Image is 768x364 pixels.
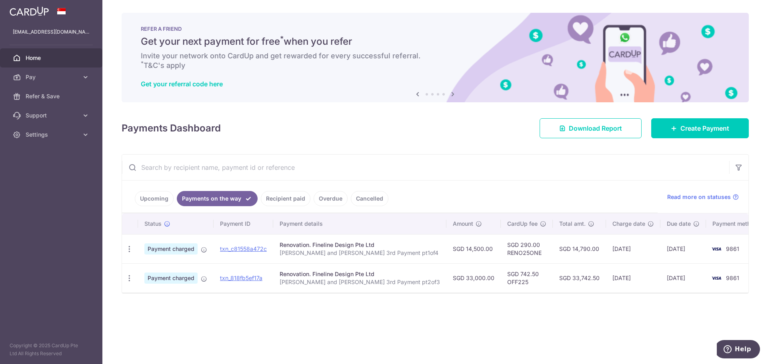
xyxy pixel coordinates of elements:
[141,80,223,88] a: Get your referral code here
[122,155,729,180] input: Search by recipient name, payment id or reference
[280,278,440,286] p: [PERSON_NAME] and [PERSON_NAME] 3rd Payment pt2of3
[726,274,739,281] span: 9861
[10,6,49,16] img: CardUp
[717,340,760,360] iframe: Opens a widget where you can find more information
[220,274,262,281] a: txn_818fb5ef17a
[177,191,258,206] a: Payments on the way
[280,241,440,249] div: Renovation. Fineline Design Pte Ltd
[280,270,440,278] div: Renovation. Fineline Design Pte Ltd
[141,26,730,32] p: REFER A FRIEND
[501,234,553,263] td: SGD 290.00 RENO25ONE
[660,234,706,263] td: [DATE]
[26,73,78,81] span: Pay
[501,263,553,292] td: SGD 742.50 OFF225
[220,245,267,252] a: txn_c81558a472c
[667,220,691,228] span: Due date
[680,123,729,133] span: Create Payment
[667,193,739,201] a: Read more on statuses
[606,234,660,263] td: [DATE]
[144,273,198,284] span: Payment charged
[559,220,586,228] span: Total amt.
[569,123,622,133] span: Download Report
[660,263,706,292] td: [DATE]
[726,245,739,252] span: 9861
[651,118,749,138] a: Create Payment
[446,263,501,292] td: SGD 33,000.00
[453,220,473,228] span: Amount
[553,263,606,292] td: SGD 33,742.50
[314,191,348,206] a: Overdue
[261,191,310,206] a: Recipient paid
[26,131,78,139] span: Settings
[122,13,749,102] img: RAF banner
[280,249,440,257] p: [PERSON_NAME] and [PERSON_NAME] 3rd Payment pt1of4
[351,191,388,206] a: Cancelled
[26,54,78,62] span: Home
[26,111,78,119] span: Support
[708,244,724,254] img: Bank Card
[708,273,724,283] img: Bank Card
[144,220,162,228] span: Status
[144,243,198,255] span: Payment charged
[214,213,273,234] th: Payment ID
[507,220,538,228] span: CardUp fee
[26,92,78,100] span: Refer & Save
[141,35,730,48] h5: Get your next payment for free when you refer
[122,121,221,135] h4: Payments Dashboard
[13,28,90,36] p: [EMAIL_ADDRESS][DOMAIN_NAME]
[706,213,767,234] th: Payment method
[540,118,642,138] a: Download Report
[141,51,730,70] h6: Invite your network onto CardUp and get rewarded for every successful referral. T&C's apply
[273,213,446,234] th: Payment details
[606,263,660,292] td: [DATE]
[612,220,645,228] span: Charge date
[446,234,501,263] td: SGD 14,500.00
[667,193,731,201] span: Read more on statuses
[553,234,606,263] td: SGD 14,790.00
[135,191,174,206] a: Upcoming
